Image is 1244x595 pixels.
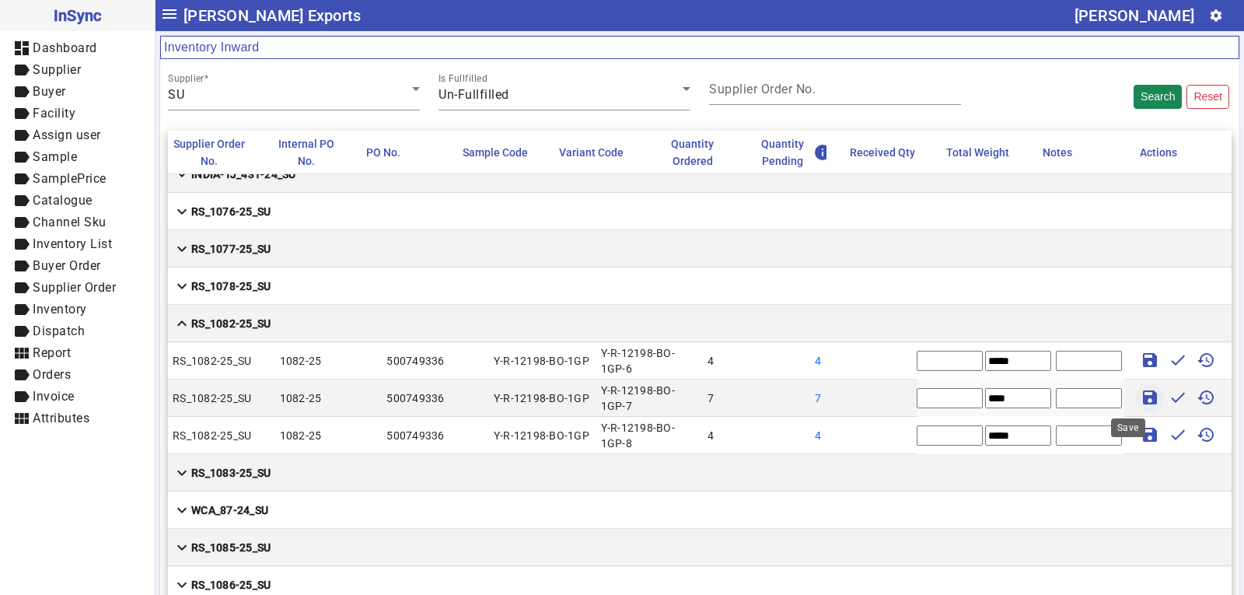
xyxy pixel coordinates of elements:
div: Actions [1140,144,1191,161]
div: Actions [1140,144,1177,161]
strong: RS_1076-25_SU [191,204,271,219]
mat-cell: RS_1082-25_SU [168,417,275,454]
mat-card-header: Inventory Inward [160,36,1239,59]
mat-cell: 1082-25 [275,417,383,454]
mat-icon: done [1169,425,1187,444]
mat-cell: 4 [703,417,810,454]
span: Invoice [33,389,75,404]
div: Total Weight [946,144,1023,161]
mat-cell: Y-R-12198-BO-1GP-8 [596,417,704,454]
strong: RS_1077-25_SU [191,241,271,257]
span: Dashboard [33,40,97,55]
span: Sample [33,149,77,164]
span: Supplier [33,62,81,77]
mat-icon: expand_more [173,538,191,557]
span: Facility [33,106,75,121]
mat-icon: done [1169,351,1187,369]
strong: RS_1083-25_SU [191,465,271,481]
mat-cell: 500749336 [382,380,489,417]
mat-icon: dashboard [12,39,31,58]
div: PO No. [366,144,414,161]
mat-label: Supplier Order No. [709,82,816,96]
div: Internal PO No. [269,135,342,170]
mat-icon: done [1169,388,1187,407]
strong: RS_1082-25_SU [191,316,271,331]
mat-cell: 7 [703,380,810,417]
span: SU [168,87,184,102]
mat-icon: label [12,300,31,319]
mat-label: Is Fullfilled [439,73,487,84]
mat-label: Supplier [168,73,204,84]
mat-cell: 500749336 [382,417,489,454]
mat-cell: Y-R-12198-BO-1GP-7 [596,380,704,417]
span: Attributes [33,411,89,425]
div: Sample Code [463,144,542,161]
mat-cell: RS_1082-25_SU [168,342,275,380]
div: Variant Code [559,144,638,161]
span: Channel Sku [33,215,107,229]
mat-icon: label [12,235,31,254]
div: Quantity Ordered [656,135,743,170]
span: Buyer Order [33,258,101,273]
mat-icon: expand_more [173,202,191,221]
mat-icon: history [1197,388,1215,407]
mat-icon: view_module [12,344,31,362]
strong: RS_1086-25_SU [191,577,271,593]
strong: WCA_87-24_SU [191,502,268,518]
mat-cell: Y-R-12198-BO-1GP [489,380,596,417]
mat-icon: label [12,366,31,384]
mat-icon: label [12,278,31,297]
div: Quantity Pending [753,135,826,170]
div: Quantity Pending [753,135,840,170]
mat-icon: save [1141,351,1159,369]
div: Received Qty [850,144,929,161]
mat-cell: 4 [703,342,810,380]
strong: RS_1085-25_SU [191,540,271,555]
div: Save [1111,418,1145,437]
mat-icon: info [813,143,826,162]
mat-icon: expand_more [173,464,191,482]
div: 7 [815,390,847,406]
mat-icon: history [1197,425,1215,444]
mat-icon: label [12,191,31,210]
div: Quantity Ordered [656,135,729,170]
div: 4 [815,353,847,369]
mat-icon: view_module [12,409,31,428]
mat-icon: menu [160,5,179,23]
div: Supplier Order No. [173,135,246,170]
div: Notes [1043,144,1072,161]
mat-icon: label [12,126,31,145]
mat-cell: Y-R-12198-BO-1GP-6 [596,342,704,380]
mat-icon: history [1197,351,1215,369]
span: InSync [12,3,142,28]
mat-icon: label [12,322,31,341]
mat-cell: Y-R-12198-BO-1GP [489,342,596,380]
div: PO No. [366,144,400,161]
mat-icon: label [12,213,31,232]
mat-cell: RS_1082-25_SU [168,380,275,417]
mat-icon: label [12,61,31,79]
mat-icon: save [1141,388,1159,407]
mat-icon: expand_more [173,501,191,520]
div: 4 [815,428,847,443]
mat-icon: expand_more [173,576,191,594]
div: Supplier Order No. [173,135,260,170]
span: Dispatch [33,324,85,338]
span: Un-Fullfilled [439,87,509,102]
mat-icon: settings [1209,9,1223,23]
mat-cell: Y-R-12198-BO-1GP [489,417,596,454]
span: Inventory List [33,236,112,251]
mat-icon: expand_more [173,277,191,296]
div: Internal PO No. [269,135,356,170]
mat-icon: label [12,148,31,166]
mat-icon: label [12,104,31,123]
span: SamplePrice [33,171,107,186]
div: [PERSON_NAME] [1075,3,1194,28]
span: Buyer [33,84,66,99]
mat-icon: expand_more [173,240,191,258]
span: Assign user [33,128,101,142]
mat-icon: expand_less [173,314,191,333]
mat-cell: 1082-25 [275,380,383,417]
button: Reset [1186,85,1229,109]
div: Variant Code [559,144,624,161]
